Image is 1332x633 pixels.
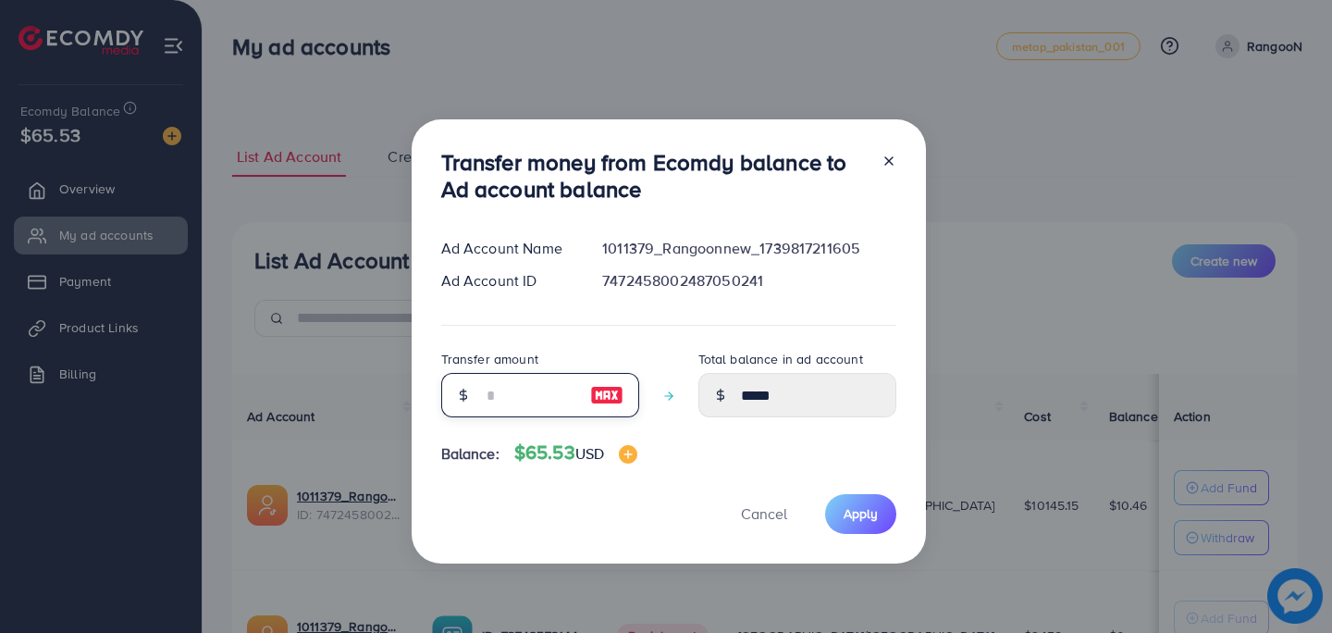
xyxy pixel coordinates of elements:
[575,443,604,464] span: USD
[441,149,867,203] h3: Transfer money from Ecomdy balance to Ad account balance
[619,445,637,464] img: image
[587,238,910,259] div: 1011379_Rangoonnew_1739817211605
[844,504,878,523] span: Apply
[514,441,637,465] h4: $65.53
[441,350,538,368] label: Transfer amount
[426,238,588,259] div: Ad Account Name
[426,270,588,292] div: Ad Account ID
[718,494,810,534] button: Cancel
[741,503,787,524] span: Cancel
[590,384,623,406] img: image
[441,443,499,465] span: Balance:
[587,270,910,292] div: 7472458002487050241
[698,350,863,368] label: Total balance in ad account
[825,494,896,534] button: Apply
